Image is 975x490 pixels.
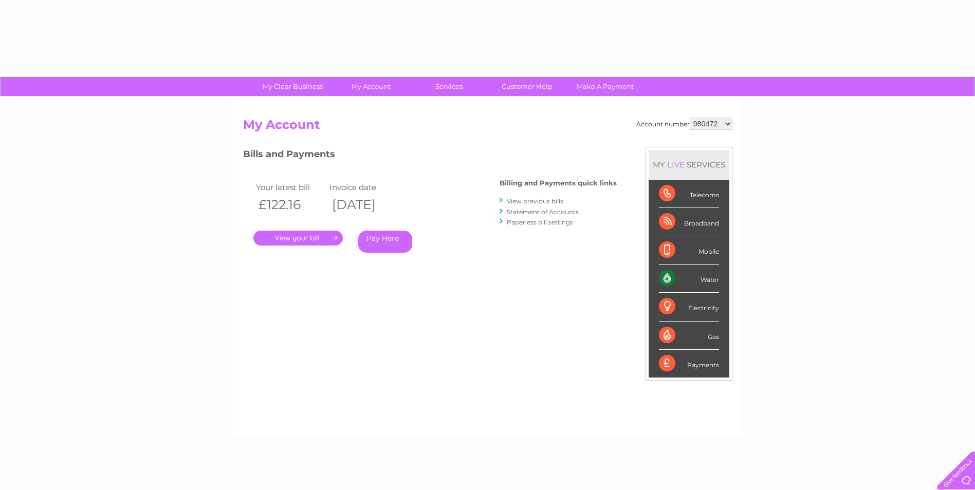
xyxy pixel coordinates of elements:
[243,147,617,165] h3: Bills and Payments
[659,293,719,321] div: Electricity
[659,350,719,378] div: Payments
[659,322,719,350] div: Gas
[665,160,687,169] div: LIVE
[243,118,732,137] h2: My Account
[253,231,343,246] a: .
[507,197,563,205] a: View previous bills
[253,194,327,215] th: £122.16
[659,208,719,236] div: Broadband
[563,77,648,96] a: Make A Payment
[507,208,579,216] a: Statement of Accounts
[327,194,401,215] th: [DATE]
[500,179,617,187] h4: Billing and Payments quick links
[659,236,719,265] div: Mobile
[659,180,719,208] div: Telecoms
[659,265,719,293] div: Water
[407,77,491,96] a: Services
[358,231,412,253] a: Pay Here
[250,77,335,96] a: My Clear Business
[485,77,569,96] a: Customer Help
[507,218,573,226] a: Paperless bill settings
[328,77,413,96] a: My Account
[649,150,729,179] div: MY SERVICES
[253,180,327,194] td: Your latest bill
[636,118,732,130] div: Account number
[327,180,401,194] td: Invoice date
